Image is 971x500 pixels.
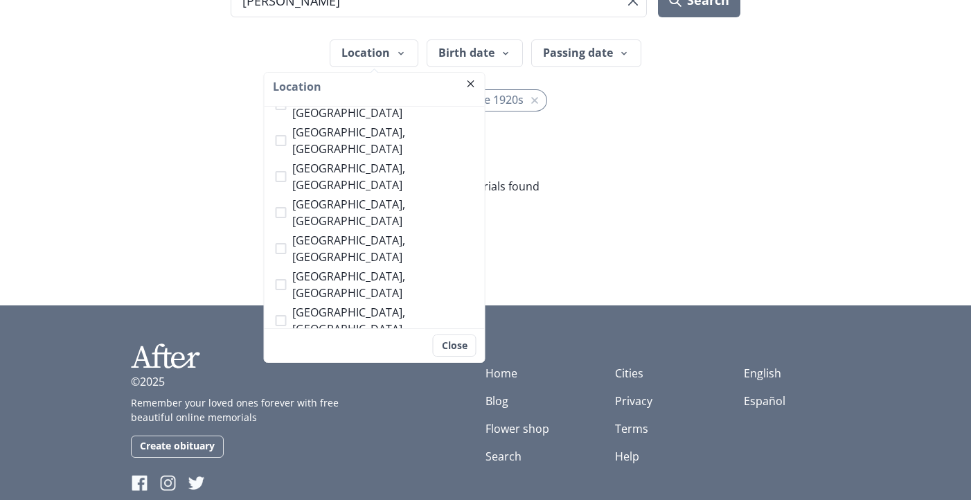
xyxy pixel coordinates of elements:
button: Remove filter [528,93,542,107]
a: Help [615,449,639,464]
a: Flower shop [485,421,549,436]
nav: Help and legal links [615,365,711,465]
button: Birth date [427,39,523,67]
nav: Main site navigation links [485,365,582,465]
ul: Language list [744,365,840,409]
span: [GEOGRAPHIC_DATA], [GEOGRAPHIC_DATA] [292,160,474,193]
a: Home [485,366,517,381]
ul: Active filters [231,89,740,111]
a: Create obituary [131,436,224,458]
img: Facebook of After [131,474,148,492]
a: Search [485,449,522,464]
a: Privacy [615,393,652,409]
img: Instagram of After [159,474,177,492]
a: Blog [485,393,508,409]
a: Cities [615,366,643,381]
button: Close [433,334,476,357]
h3: Location [273,78,476,95]
p: Remember your loved ones forever with free beautiful online memorials [131,395,353,425]
a: Terms [615,421,648,436]
p: No memorials found [294,178,677,195]
p: ©2025 [131,373,165,390]
span: [GEOGRAPHIC_DATA], [GEOGRAPHIC_DATA] [292,268,474,301]
a: English [744,366,781,381]
img: Twitter of After [188,474,205,492]
button: Location [330,39,418,67]
button: Passing date [531,39,641,67]
span: [GEOGRAPHIC_DATA], [GEOGRAPHIC_DATA] [292,232,474,265]
button: Close [463,75,479,92]
span: [GEOGRAPHIC_DATA], [GEOGRAPHIC_DATA] [292,304,474,337]
span: [GEOGRAPHIC_DATA], [GEOGRAPHIC_DATA] [292,196,474,229]
span: [GEOGRAPHIC_DATA], [GEOGRAPHIC_DATA] [292,124,474,157]
a: Español [744,393,785,409]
